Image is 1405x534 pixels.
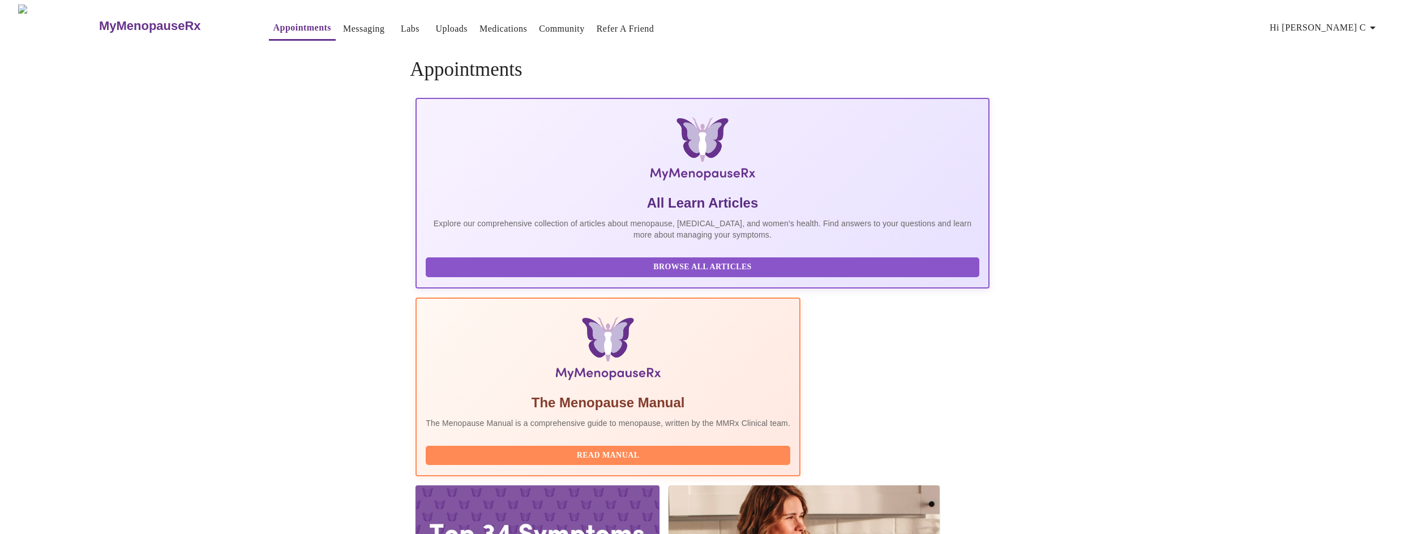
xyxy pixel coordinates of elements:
[431,18,472,40] button: Uploads
[392,18,428,40] button: Labs
[1265,16,1384,39] button: Hi [PERSON_NAME] c
[426,450,793,459] a: Read Manual
[426,417,790,429] p: The Menopause Manual is a comprehensive guide to menopause, written by the MMRx Clinical team.
[426,257,979,277] button: Browse All Articles
[597,21,654,37] a: Refer a Friend
[426,218,979,240] p: Explore our comprehensive collection of articles about menopause, [MEDICAL_DATA], and women's hea...
[273,20,331,36] a: Appointments
[426,394,790,412] h5: The Menopause Manual
[99,19,201,33] h3: MyMenopauseRx
[18,5,97,47] img: MyMenopauseRx Logo
[479,21,527,37] a: Medications
[339,18,389,40] button: Messaging
[437,449,779,463] span: Read Manual
[592,18,659,40] button: Refer a Friend
[1270,20,1380,36] span: Hi [PERSON_NAME] c
[534,18,589,40] button: Community
[483,317,732,385] img: Menopause Manual
[401,21,419,37] a: Labs
[97,6,246,46] a: MyMenopauseRx
[539,21,585,37] a: Community
[437,260,967,274] span: Browse All Articles
[343,21,384,37] a: Messaging
[512,117,893,185] img: MyMenopauseRx Logo
[410,58,995,81] h4: Appointments
[435,21,468,37] a: Uploads
[426,194,979,212] h5: All Learn Articles
[269,16,336,41] button: Appointments
[426,261,982,271] a: Browse All Articles
[426,446,790,466] button: Read Manual
[475,18,532,40] button: Medications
